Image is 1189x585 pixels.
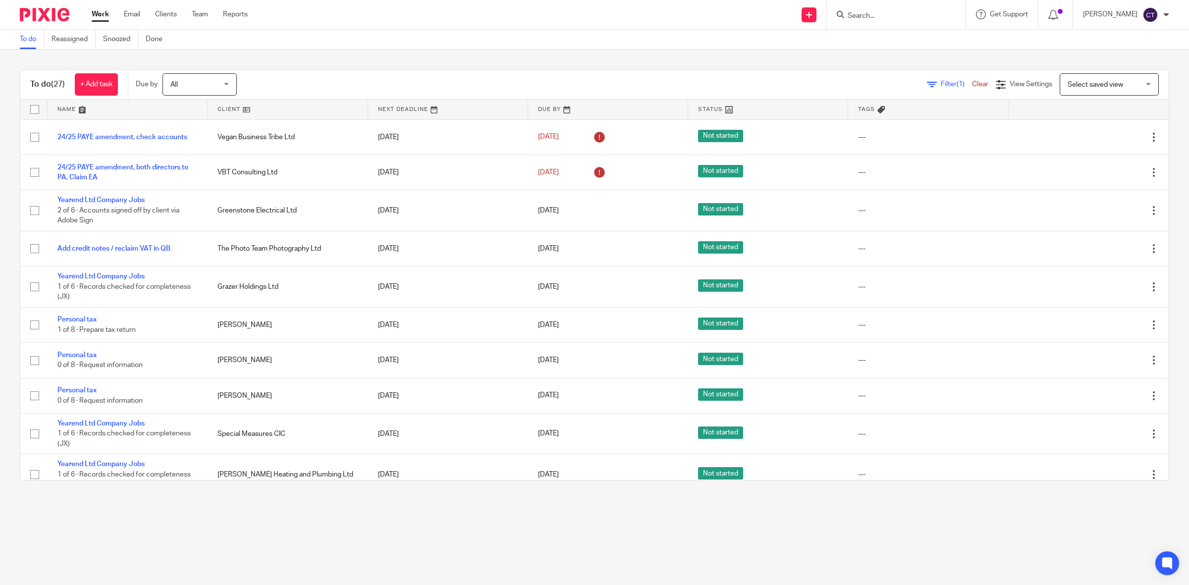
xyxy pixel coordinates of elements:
a: Personal tax [57,387,97,394]
a: 24/25 PAYE amendment, check accounts [57,134,187,141]
td: [PERSON_NAME] [208,378,368,413]
td: [DATE] [368,231,528,266]
span: Not started [698,467,743,479]
a: Add credit notes / reclaim VAT in QB [57,245,170,252]
span: 1 of 6 · Records checked for completeness (JX) [57,430,191,448]
img: svg%3E [1142,7,1158,23]
span: Not started [698,130,743,142]
td: [PERSON_NAME] Heating and Plumbing Ltd [208,454,368,495]
span: [DATE] [538,357,559,364]
a: Done [146,30,170,49]
span: View Settings [1010,81,1052,88]
td: [PERSON_NAME] [208,307,368,342]
span: (27) [51,80,65,88]
span: Select saved view [1068,81,1123,88]
span: Not started [698,165,743,177]
td: [DATE] [368,266,528,307]
span: 1 of 6 · Records checked for completeness (JX) [57,471,191,488]
a: Reassigned [52,30,96,49]
div: --- [858,206,998,215]
div: --- [858,470,998,479]
div: --- [858,429,998,439]
a: Yearend Ltd Company Jobs [57,420,145,427]
span: 0 of 8 · Request information [57,397,143,404]
a: Work [92,9,109,19]
span: Not started [698,279,743,292]
td: [DATE] [368,343,528,378]
a: Yearend Ltd Company Jobs [57,273,145,280]
a: Yearend Ltd Company Jobs [57,461,145,468]
td: Grazer Holdings Ltd [208,266,368,307]
a: Clients [155,9,177,19]
span: Not started [698,241,743,254]
span: All [170,81,178,88]
span: 0 of 8 · Request information [57,362,143,369]
h1: To do [30,79,65,90]
span: Not started [698,388,743,401]
td: [PERSON_NAME] [208,343,368,378]
span: [DATE] [538,321,559,328]
td: Greenstone Electrical Ltd [208,190,368,231]
div: --- [858,132,998,142]
td: Vegan Business Tribe Ltd [208,119,368,155]
span: Not started [698,318,743,330]
div: --- [858,320,998,330]
td: [DATE] [368,378,528,413]
td: [DATE] [368,190,528,231]
span: [DATE] [538,430,559,437]
div: --- [858,282,998,292]
span: [DATE] [538,392,559,399]
span: [DATE] [538,134,559,141]
span: Not started [698,353,743,365]
div: --- [858,355,998,365]
span: 1 of 6 · Records checked for completeness (JX) [57,283,191,301]
span: Filter [941,81,972,88]
span: Tags [858,106,875,112]
span: [DATE] [538,471,559,478]
td: The Photo Team Photography Ltd [208,231,368,266]
td: Special Measures CIC [208,413,368,454]
a: Email [124,9,140,19]
span: [DATE] [538,245,559,252]
span: [DATE] [538,283,559,290]
a: Yearend Ltd Company Jobs [57,197,145,204]
div: --- [858,391,998,401]
p: [PERSON_NAME] [1083,9,1137,19]
td: [DATE] [368,307,528,342]
span: Not started [698,426,743,439]
span: (1) [957,81,965,88]
a: 24/25 PAYE amendment, both directors to PA, Claim EA [57,164,188,181]
td: [DATE] [368,454,528,495]
td: [DATE] [368,413,528,454]
a: Personal tax [57,316,97,323]
a: To do [20,30,44,49]
div: --- [858,167,998,177]
span: 2 of 6 · Accounts signed off by client via Adobe Sign [57,207,179,224]
span: Get Support [990,11,1028,18]
input: Search [847,12,936,21]
span: Not started [698,203,743,215]
td: [DATE] [368,119,528,155]
a: Team [192,9,208,19]
td: [DATE] [368,155,528,190]
span: [DATE] [538,207,559,214]
a: Personal tax [57,352,97,359]
span: [DATE] [538,169,559,176]
span: 1 of 8 · Prepare tax return [57,326,136,333]
a: Reports [223,9,248,19]
a: Snoozed [103,30,138,49]
a: + Add task [75,73,118,96]
a: Clear [972,81,988,88]
p: Due by [136,79,158,89]
td: VBT Consulting Ltd [208,155,368,190]
div: --- [858,244,998,254]
img: Pixie [20,8,69,21]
